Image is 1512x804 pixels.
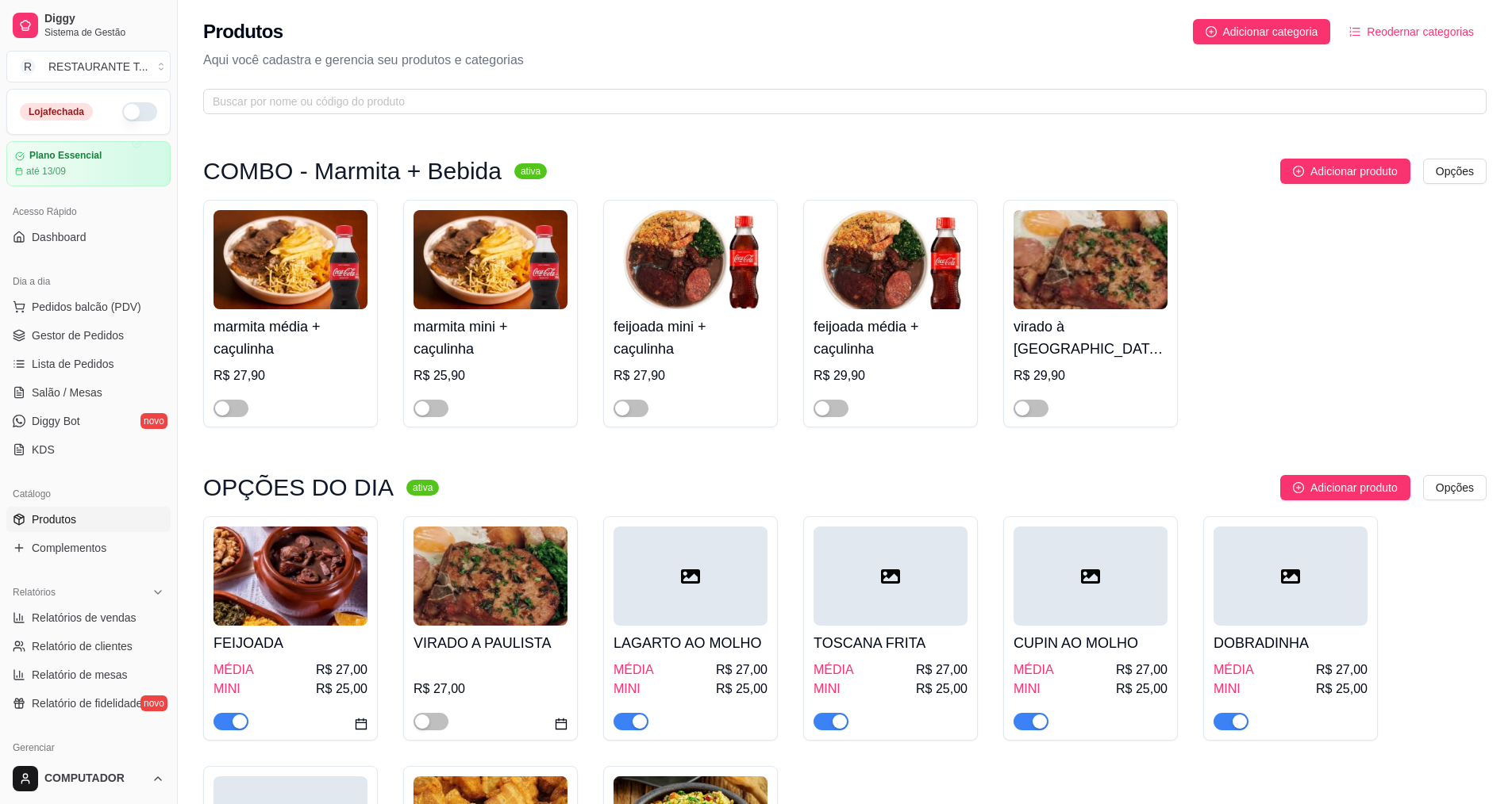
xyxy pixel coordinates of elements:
span: Gestor de Pedidos [32,327,124,343]
img: product-image [214,210,367,309]
span: calendar [355,718,367,730]
span: R$ 27,00 [1316,660,1368,680]
h4: CUPIN AO MOLHO [1014,632,1168,654]
span: Diggy Bot [32,413,80,429]
span: MINI [1014,680,1041,699]
h4: feijoada mini + caçulinha [614,316,768,360]
button: Opções [1423,475,1487,500]
a: Plano Essencialaté 13/09 [6,141,171,186]
a: Relatório de clientes [6,634,171,659]
span: Produtos [32,511,76,527]
span: R$ 27,00 [316,660,367,680]
button: Alterar Status [122,102,157,121]
h4: TOSCANA FRITA [814,632,968,654]
span: R$ 27,00 [1116,660,1168,680]
button: Adicionar produto [1280,475,1410,500]
a: Gestor de Pedidos [6,323,171,348]
img: product-image [414,526,567,626]
span: R$ 27,00 [916,660,968,680]
span: Relatório de mesas [32,667,128,683]
span: Adicionar produto [1310,479,1398,496]
span: Adicionar produto [1310,163,1398,180]
button: Adicionar categoria [1193,19,1331,44]
span: MINI [1214,680,1241,699]
span: MÉDIA [814,660,854,680]
button: COMPUTADOR [6,760,171,798]
a: Salão / Mesas [6,380,171,405]
span: MÉDIA [214,660,254,680]
span: MINI [614,680,641,699]
button: Select a team [6,51,171,82]
span: R [20,59,36,75]
h4: marmita média + caçulinha [214,316,367,360]
a: Relatórios de vendas [6,605,171,630]
h4: virado à [GEOGRAPHIC_DATA] + caçulinha [1014,316,1168,360]
div: R$ 27,90 [614,366,768,385]
span: MÉDIA [1214,660,1254,680]
div: Catálogo [6,481,171,507]
p: Aqui você cadastra e gerencia seu produtos e categorias [203,51,1487,70]
span: ordered-list [1349,26,1360,37]
button: Reodernar categorias [1337,19,1487,44]
span: Pedidos balcão (PDV) [32,299,141,315]
div: Dia a dia [6,269,171,294]
h4: FEIJOADA [214,632,367,654]
div: R$ 27,90 [214,366,367,385]
article: Plano Essencial [29,150,102,162]
a: Relatório de mesas [6,662,171,687]
div: R$ 29,90 [1014,366,1168,385]
span: calendar [555,718,567,730]
span: R$ 25,00 [916,680,968,699]
button: Adicionar produto [1280,159,1410,184]
span: R$ 25,00 [316,680,367,699]
a: Diggy Botnovo [6,408,171,434]
span: Opções [1436,479,1474,496]
span: plus-circle [1293,166,1304,177]
h4: marmita mini + caçulinha [414,316,567,360]
h2: Produtos [203,19,283,44]
span: Diggy [44,12,164,26]
span: R$ 25,00 [1116,680,1168,699]
h4: feijoada média + caçulinha [814,316,968,360]
div: Acesso Rápido [6,199,171,224]
button: Pedidos balcão (PDV) [6,294,171,320]
span: R$ 27,00 [716,660,768,680]
img: product-image [1014,210,1168,309]
span: Opções [1436,163,1474,180]
div: R$ 29,90 [814,366,968,385]
a: Complementos [6,535,171,561]
span: COMPUTADOR [44,771,145,786]
span: MÉDIA [1014,660,1054,680]
div: R$ 25,90 [414,366,567,385]
span: Relatórios [13,586,56,599]
img: product-image [614,210,768,309]
span: R$ 25,00 [1316,680,1368,699]
span: KDS [32,442,55,458]
span: plus-circle [1206,26,1217,37]
h4: VIRADO A PAULISTA [414,632,567,654]
h3: OPÇÕES DO DIA [203,478,394,497]
span: R$ 25,00 [716,680,768,699]
img: product-image [814,210,968,309]
a: Produtos [6,507,171,532]
div: Loja fechada [20,103,93,121]
h3: COMBO - Marmita + Bebida [203,162,502,181]
h4: LAGARTO AO MOLHO [614,632,768,654]
span: Salão / Mesas [32,385,102,400]
article: até 13/09 [26,165,66,178]
a: Relatório de fidelidadenovo [6,691,171,716]
button: Opções [1423,159,1487,184]
div: Gerenciar [6,735,171,760]
img: product-image [414,210,567,309]
input: Buscar por nome ou código do produto [213,93,1464,110]
span: plus-circle [1293,482,1304,493]
a: Lista de Pedidos [6,351,171,377]
img: product-image [214,526,367,626]
sup: ativa [514,163,547,179]
span: Lista de Pedidos [32,356,114,372]
span: Sistema de Gestão [44,26,164,39]
span: Adicionar categoria [1223,23,1318,40]
a: KDS [6,437,171,462]
span: Relatórios de vendas [32,610,137,626]
span: Relatório de clientes [32,638,133,654]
